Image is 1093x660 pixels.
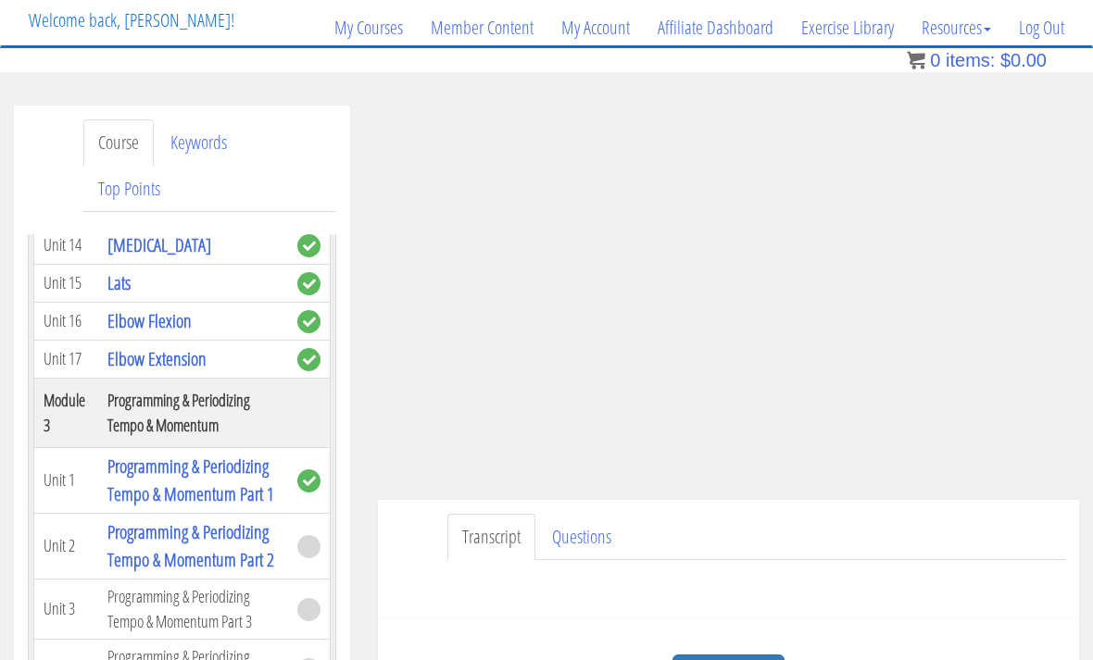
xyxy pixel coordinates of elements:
[34,447,99,513] td: Unit 1
[34,340,99,378] td: Unit 17
[34,513,99,579] td: Unit 2
[107,270,131,295] a: Lats
[98,579,288,639] td: Programming & Periodizing Tempo & Momentum Part 3
[297,469,320,492] span: complete
[537,514,626,561] a: Questions
[1000,50,1011,70] span: $
[447,514,535,561] a: Transcript
[930,50,940,70] span: 0
[34,226,99,264] td: Unit 14
[907,51,925,69] img: icon11.png
[34,264,99,302] td: Unit 15
[297,234,320,257] span: complete
[107,519,274,572] a: Programming & Periodizing Tempo & Momentum Part 2
[297,310,320,333] span: complete
[907,50,1047,70] a: 0 items: $0.00
[107,346,207,371] a: Elbow Extension
[34,302,99,340] td: Unit 16
[1000,50,1047,70] bdi: 0.00
[946,50,995,70] span: items:
[98,378,288,447] th: Programming & Periodizing Tempo & Momentum
[297,348,320,371] span: complete
[83,166,175,213] a: Top Points
[297,272,320,295] span: complete
[107,232,211,257] a: [MEDICAL_DATA]
[34,579,99,639] td: Unit 3
[83,119,154,167] a: Course
[34,378,99,447] th: Module 3
[156,119,242,167] a: Keywords
[107,308,192,333] a: Elbow Flexion
[107,454,274,506] a: Programming & Periodizing Tempo & Momentum Part 1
